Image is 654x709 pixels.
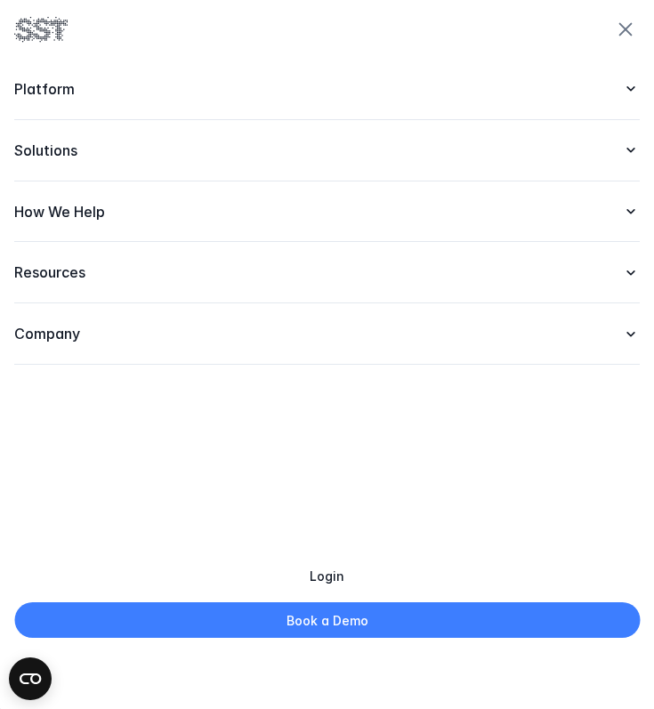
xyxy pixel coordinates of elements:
[14,14,68,44] img: SST logo
[14,141,604,160] p: Solutions
[310,567,344,585] p: Login
[14,558,640,593] a: Login
[14,263,604,282] p: Resources
[9,657,52,700] button: Open CMP widget
[14,602,640,638] a: Book a Demo
[287,611,368,630] p: Book a Demo
[14,325,604,343] p: Company
[14,80,604,99] p: Platform
[14,203,604,222] p: How We Help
